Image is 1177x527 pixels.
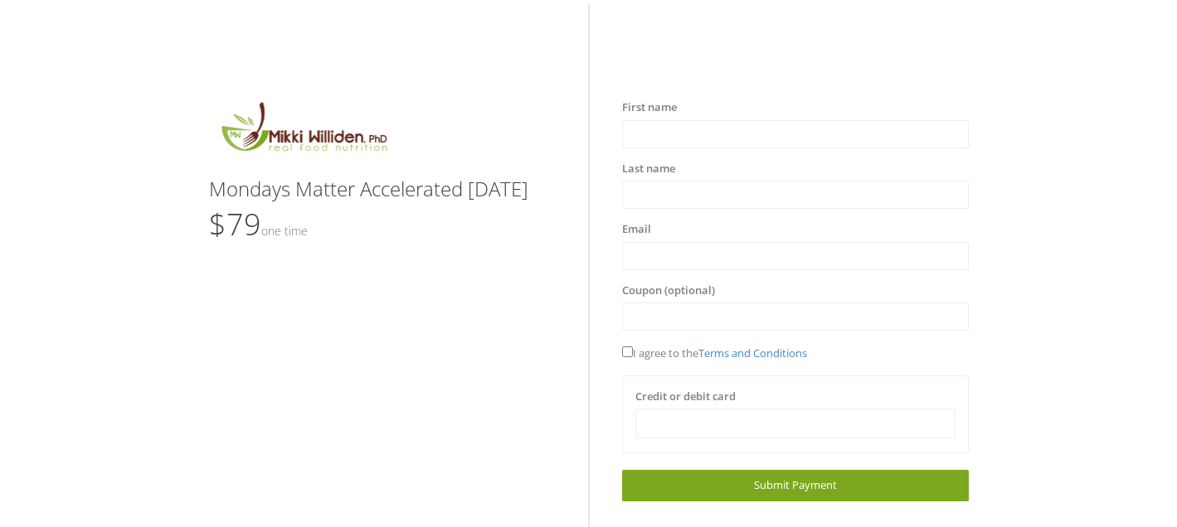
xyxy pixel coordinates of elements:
label: First name [622,99,677,116]
a: Submit Payment [622,470,969,500]
label: Credit or debit card [635,389,736,405]
label: Email [622,221,651,238]
img: MikkiLogoMain.png [209,99,398,162]
span: Submit Payment [754,477,837,492]
small: One time [261,223,308,239]
label: Last name [622,161,675,177]
label: Coupon (optional) [622,283,715,299]
span: I agree to the [622,346,807,360]
span: $79 [209,204,308,244]
a: Terms and Conditions [698,346,807,360]
iframe: Secure card payment input frame [646,417,945,431]
h3: Mondays Matter Accelerated [DATE] [209,178,556,200]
